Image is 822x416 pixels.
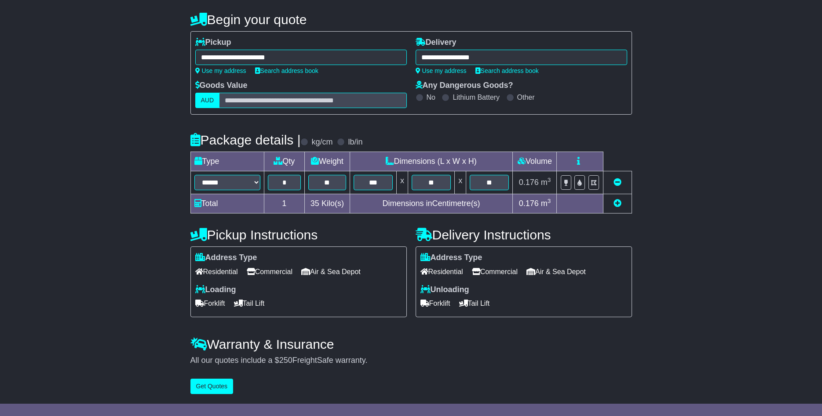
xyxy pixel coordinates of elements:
td: Kilo(s) [305,194,350,213]
span: Residential [420,265,463,279]
a: Use my address [416,67,467,74]
span: Commercial [247,265,292,279]
span: Residential [195,265,238,279]
span: m [541,199,551,208]
label: kg/cm [311,137,332,147]
label: No [427,93,435,101]
label: Unloading [420,285,469,295]
td: Weight [305,152,350,171]
label: Other [517,93,535,101]
span: Tail Lift [459,297,490,310]
label: Address Type [420,253,482,263]
span: Forklift [420,297,450,310]
a: Search address book [475,67,539,74]
td: Dimensions (L x W x H) [350,152,513,171]
td: Total [190,194,264,213]
label: Lithium Battery [453,93,500,101]
sup: 3 [548,177,551,183]
td: x [396,171,408,194]
h4: Begin your quote [190,12,632,27]
span: 250 [279,356,292,365]
label: Any Dangerous Goods? [416,81,513,90]
span: 0.176 [519,199,539,208]
label: Loading [195,285,236,295]
td: Volume [513,152,557,171]
span: Tail Lift [234,297,265,310]
div: All our quotes include a $ FreightSafe warranty. [190,356,632,365]
span: 35 [311,199,319,208]
sup: 3 [548,198,551,204]
label: AUD [195,93,220,108]
span: Air & Sea Depot [301,265,361,279]
td: Qty [264,152,305,171]
h4: Pickup Instructions [190,228,407,242]
h4: Warranty & Insurance [190,337,632,351]
label: lb/in [348,137,362,147]
a: Remove this item [614,178,621,187]
label: Goods Value [195,81,248,90]
button: Get Quotes [190,379,234,394]
span: Commercial [472,265,518,279]
label: Delivery [416,38,457,47]
label: Pickup [195,38,231,47]
label: Address Type [195,253,257,263]
a: Search address book [255,67,318,74]
span: Air & Sea Depot [526,265,586,279]
td: Dimensions in Centimetre(s) [350,194,513,213]
h4: Delivery Instructions [416,228,632,242]
a: Add new item [614,199,621,208]
td: 1 [264,194,305,213]
span: m [541,178,551,187]
a: Use my address [195,67,246,74]
td: x [455,171,466,194]
h4: Package details | [190,133,301,147]
td: Type [190,152,264,171]
span: Forklift [195,297,225,310]
span: 0.176 [519,178,539,187]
